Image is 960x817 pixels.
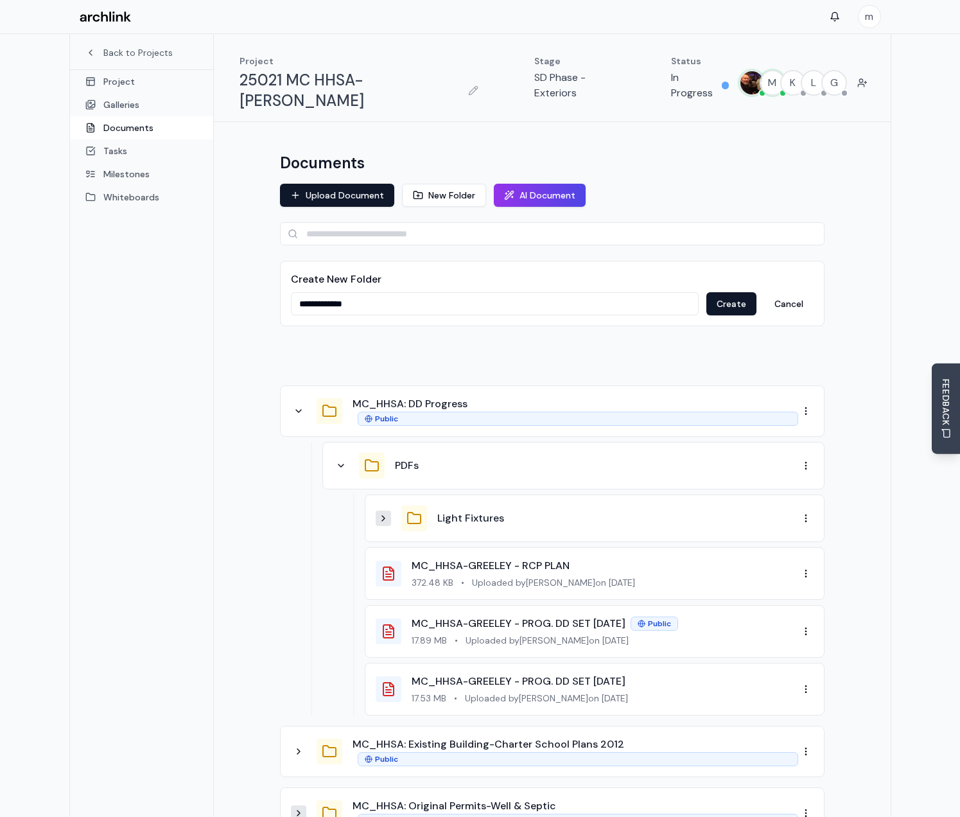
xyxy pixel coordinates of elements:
a: Milestones [70,163,213,186]
p: Status [671,55,729,67]
button: M [760,70,785,96]
h3: Create New Folder [291,272,814,287]
a: Project [70,70,213,93]
a: Tasks [70,139,213,163]
a: Galleries [70,93,213,116]
button: Cancel [764,292,814,315]
div: MC_HHSA-GREELEY - PROG. DD SET [DATE]Public17.89 MB•Uploaded by[PERSON_NAME]on [DATE] [365,605,825,658]
span: FEEDBACK [939,379,952,426]
span: L [802,71,825,94]
div: MC_HHSA-GREELEY - PROG. DD SET [DATE]17.53 MB•Uploaded by[PERSON_NAME]on [DATE] [365,663,825,716]
a: Whiteboards [70,186,213,209]
a: Back to Projects [85,46,198,59]
button: MC_HHSA: DD Progress [353,396,467,412]
span: Uploaded by [PERSON_NAME] on [DATE] [472,576,635,589]
button: MC_HHSA: Original Permits-Well & Septic [353,798,556,814]
span: • [455,634,458,647]
h1: Documents [280,153,365,173]
div: PDFs [322,442,825,489]
span: 372.48 KB [412,576,453,589]
a: MC_HHSA-GREELEY - RCP PLAN [412,559,570,572]
p: In Progress [671,70,717,101]
a: MC_HHSA-GREELEY - PROG. DD SET [DATE] [412,674,625,688]
span: G [823,71,846,94]
button: PDFs [395,458,419,473]
button: Send Feedback [932,364,960,454]
div: Light Fixtures [365,495,825,542]
p: SD Phase - Exteriors [534,70,620,101]
button: MC_HHSA: Existing Building-Charter School Plans 2012 [353,737,624,752]
button: Create [706,292,756,315]
span: K [781,71,805,94]
button: MARC JONES [739,70,765,96]
div: MC_HHSA: DD ProgressPublic [280,385,825,437]
span: Public [375,414,398,424]
div: MC_HHSA: Existing Building-Charter School Plans 2012Public [280,726,825,777]
span: • [454,692,457,705]
span: Public [648,619,671,629]
button: New Folder [402,184,486,207]
span: M [761,71,784,94]
button: AI Document [494,184,586,207]
h1: 25021 MC HHSA-[PERSON_NAME] [240,70,460,111]
span: m [859,6,880,28]
button: K [780,70,806,96]
button: L [801,70,826,96]
span: Uploaded by [PERSON_NAME] on [DATE] [466,634,629,647]
span: • [461,576,464,589]
span: Uploaded by [PERSON_NAME] on [DATE] [465,692,628,705]
span: 17.89 MB [412,634,447,647]
button: G [821,70,847,96]
button: Light Fixtures [437,511,504,526]
button: Upload Document [280,184,394,207]
a: Documents [70,116,213,139]
span: Public [375,754,398,764]
p: Project [240,55,483,67]
p: Stage [534,55,620,67]
img: Archlink [80,12,131,22]
span: 17.53 MB [412,692,446,705]
div: MC_HHSA-GREELEY - RCP PLAN372.48 KB•Uploaded by[PERSON_NAME]on [DATE] [365,547,825,600]
img: MARC JONES [740,71,764,94]
a: MC_HHSA-GREELEY - PROG. DD SET [DATE] [412,617,625,630]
